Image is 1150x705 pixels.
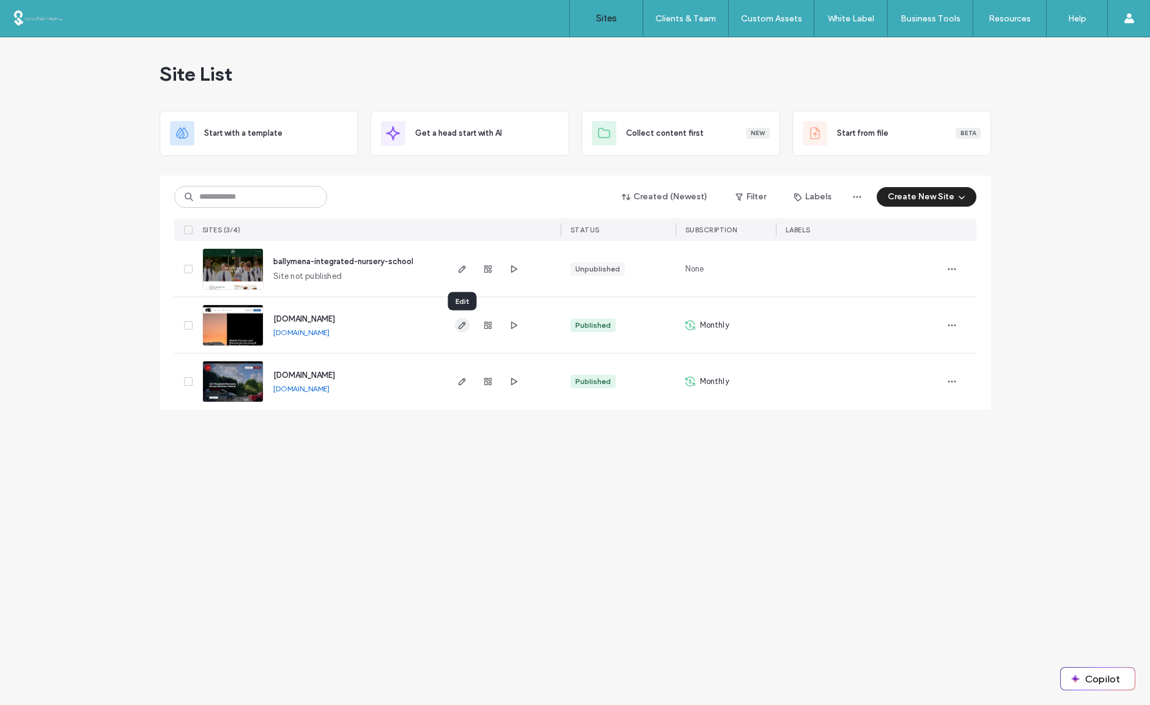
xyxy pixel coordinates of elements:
label: Clients & Team [655,13,716,24]
label: Business Tools [901,13,960,24]
div: Unpublished [575,264,620,275]
span: Start from file [837,127,888,139]
button: Filter [723,187,778,207]
span: Monthly [700,319,729,331]
div: Start with a template [160,111,358,156]
div: Published [575,376,611,387]
label: Custom Assets [741,13,802,24]
button: Create New Site [877,187,976,207]
label: Resources [989,13,1031,24]
button: Created (Newest) [611,187,718,207]
div: New [746,128,770,139]
span: LABELS [786,226,811,234]
span: Get a head start with AI [415,127,502,139]
span: None [685,263,704,275]
span: SUBSCRIPTION [685,226,737,234]
span: Site List [160,62,232,86]
a: [DOMAIN_NAME] [273,314,335,323]
span: Monthly [700,375,729,388]
div: Get a head start with AI [370,111,569,156]
a: [DOMAIN_NAME] [273,384,330,393]
div: Published [575,320,611,331]
div: Start from fileBeta [792,111,991,156]
span: Site not published [273,270,342,282]
a: [DOMAIN_NAME] [273,328,330,337]
a: [DOMAIN_NAME] [273,371,335,380]
button: Copilot [1061,668,1135,690]
span: STATUS [570,226,600,234]
label: Help [1068,13,1086,24]
button: Labels [783,187,842,207]
div: Beta [956,128,981,139]
span: Help [28,9,53,20]
span: Start with a template [204,127,282,139]
div: Edit [448,292,477,311]
a: ballymena-integrated-nursery-school [273,257,413,266]
label: Sites [596,13,617,24]
span: Collect content first [626,127,704,139]
span: SITES (3/4) [202,226,241,234]
div: Collect content firstNew [581,111,780,156]
label: White Label [828,13,874,24]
